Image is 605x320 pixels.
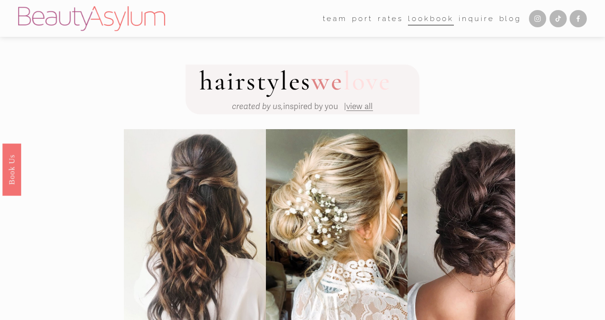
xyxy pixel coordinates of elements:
a: Lookbook [408,11,454,26]
span: inspired by you | [232,101,346,111]
img: Beauty Asylum | Bridal Hair &amp; Makeup Charlotte &amp; Atlanta [18,6,165,31]
a: Facebook [570,10,587,27]
a: TikTok [550,10,567,27]
a: Instagram [529,10,546,27]
a: Blog [499,11,521,26]
a: Rates [378,11,403,26]
a: Book Us [2,143,21,195]
a: port [352,11,373,26]
span: team [323,12,347,25]
a: Inquire [459,11,494,26]
a: view all [346,101,373,111]
a: folder dropdown [323,11,347,26]
em: created by us, [232,101,283,111]
span: love [343,65,391,97]
span: we [311,65,343,97]
h2: hairstyles [199,68,391,95]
